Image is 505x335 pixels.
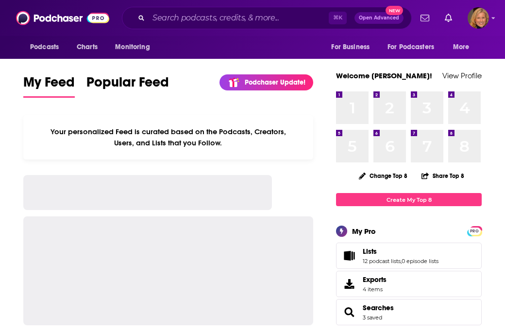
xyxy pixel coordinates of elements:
span: 4 items [363,286,387,293]
p: Podchaser Update! [245,78,305,87]
span: Lists [336,243,482,269]
img: User Profile [468,7,489,29]
button: Share Top 8 [421,166,465,185]
button: Open AdvancedNew [354,12,404,24]
a: Searches [363,303,394,312]
a: Lists [363,247,438,256]
span: Logged in as LauraHVM [468,7,489,29]
span: Searches [336,299,482,325]
span: Exports [363,275,387,284]
span: , [401,258,402,264]
span: Podcasts [30,40,59,54]
a: Popular Feed [86,74,169,98]
span: Monitoring [115,40,150,54]
a: Lists [339,249,359,263]
span: For Business [331,40,370,54]
a: 12 podcast lists [363,258,401,264]
a: 0 episode lists [402,258,438,264]
a: PRO [469,227,480,234]
span: More [453,40,470,54]
span: Lists [363,247,377,256]
a: Searches [339,305,359,319]
div: My Pro [352,227,376,236]
button: Show profile menu [468,7,489,29]
span: My Feed [23,74,75,96]
span: Popular Feed [86,74,169,96]
span: PRO [469,228,480,235]
a: Create My Top 8 [336,193,482,206]
a: Show notifications dropdown [441,10,456,26]
button: open menu [446,38,482,56]
button: open menu [324,38,382,56]
button: open menu [381,38,448,56]
a: Exports [336,271,482,297]
img: Podchaser - Follow, Share and Rate Podcasts [16,9,109,27]
a: 3 saved [363,314,382,321]
span: Charts [77,40,98,54]
button: open menu [23,38,71,56]
a: Charts [70,38,103,56]
span: ⌘ K [329,12,347,24]
button: open menu [108,38,162,56]
a: My Feed [23,74,75,98]
input: Search podcasts, credits, & more... [149,10,329,26]
button: Change Top 8 [353,170,413,182]
div: Search podcasts, credits, & more... [122,7,412,29]
span: For Podcasters [387,40,434,54]
span: Exports [339,277,359,291]
span: Open Advanced [359,16,399,20]
a: Welcome [PERSON_NAME]! [336,71,432,80]
span: New [386,6,403,15]
a: View Profile [442,71,482,80]
a: Show notifications dropdown [417,10,433,26]
div: Your personalized Feed is curated based on the Podcasts, Creators, Users, and Lists that you Follow. [23,115,313,159]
